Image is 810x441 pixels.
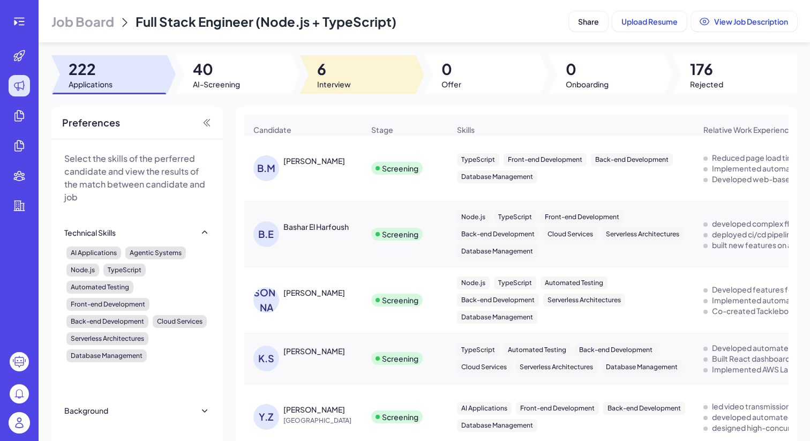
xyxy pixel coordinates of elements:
[382,412,418,422] div: Screening
[9,412,30,433] img: user_logo.png
[253,155,279,181] div: B.M
[66,246,121,259] div: AI Applications
[66,332,148,345] div: Serverless Architectures
[494,211,536,223] div: TypeScript
[516,402,599,415] div: Front-end Development
[457,245,537,258] div: Database Management
[441,59,461,79] span: 0
[603,402,685,415] div: Back-end Development
[543,294,625,307] div: Serverless Architectures
[457,343,499,356] div: TypeScript
[66,349,147,362] div: Database Management
[253,404,279,430] div: Y.Z
[382,229,418,240] div: Screening
[541,211,624,223] div: Front-end Development
[253,287,279,313] div: [PERSON_NAME]
[382,163,418,174] div: Screening
[566,79,609,89] span: Onboarding
[317,59,351,79] span: 6
[136,13,396,29] span: Full Stack Engineer (Node.js + TypeScript)
[62,115,120,130] span: Preferences
[457,276,490,289] div: Node.js
[283,346,345,356] div: KEVIN SHU
[612,11,687,32] button: Upload Resume
[457,228,539,241] div: Back-end Development
[253,346,279,371] div: K.S
[69,59,112,79] span: 222
[566,59,609,79] span: 0
[283,287,345,298] div: JOHN THOMAS
[253,221,279,247] div: B.E
[457,311,537,324] div: Database Management
[193,59,240,79] span: 40
[283,221,349,232] div: Bashar El Harfoush
[283,415,364,426] span: [GEOGRAPHIC_DATA]
[382,295,418,305] div: Screening
[66,281,133,294] div: Automated Testing
[703,124,793,135] span: Relative Work Experience
[543,228,597,241] div: Cloud Services
[457,153,499,166] div: TypeScript
[578,17,599,26] span: Share
[66,298,149,311] div: Front-end Development
[591,153,673,166] div: Back-end Development
[64,152,210,204] p: Select the skills of the perferred candidate and view the results of the match between candidate ...
[193,79,240,89] span: AI-Screening
[457,211,490,223] div: Node.js
[317,79,351,89] span: Interview
[283,155,345,166] div: BUCK MELTON
[66,264,99,276] div: Node.js
[541,276,607,289] div: Automated Testing
[64,405,108,416] div: Background
[441,79,461,89] span: Offer
[66,315,148,328] div: Back-end Development
[494,276,536,289] div: TypeScript
[64,227,116,238] div: Technical Skills
[103,264,146,276] div: TypeScript
[125,246,186,259] div: Agentic Systems
[515,361,597,373] div: Serverless Architectures
[569,11,608,32] button: Share
[691,11,797,32] button: View Job Description
[371,124,393,135] span: Stage
[283,404,345,415] div: Yansong Zhao
[457,361,511,373] div: Cloud Services
[457,402,512,415] div: AI Applications
[457,419,537,432] div: Database Management
[253,124,291,135] span: Candidate
[382,353,418,364] div: Screening
[575,343,657,356] div: Back-end Development
[714,17,788,26] span: View Job Description
[69,79,112,89] span: Applications
[690,59,723,79] span: 176
[457,170,537,183] div: Database Management
[504,153,587,166] div: Front-end Development
[602,228,684,241] div: Serverless Architectures
[621,17,678,26] span: Upload Resume
[602,361,682,373] div: Database Management
[153,315,207,328] div: Cloud Services
[690,79,723,89] span: Rejected
[51,13,114,30] span: Job Board
[457,294,539,307] div: Back-end Development
[457,124,475,135] span: Skills
[504,343,571,356] div: Automated Testing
